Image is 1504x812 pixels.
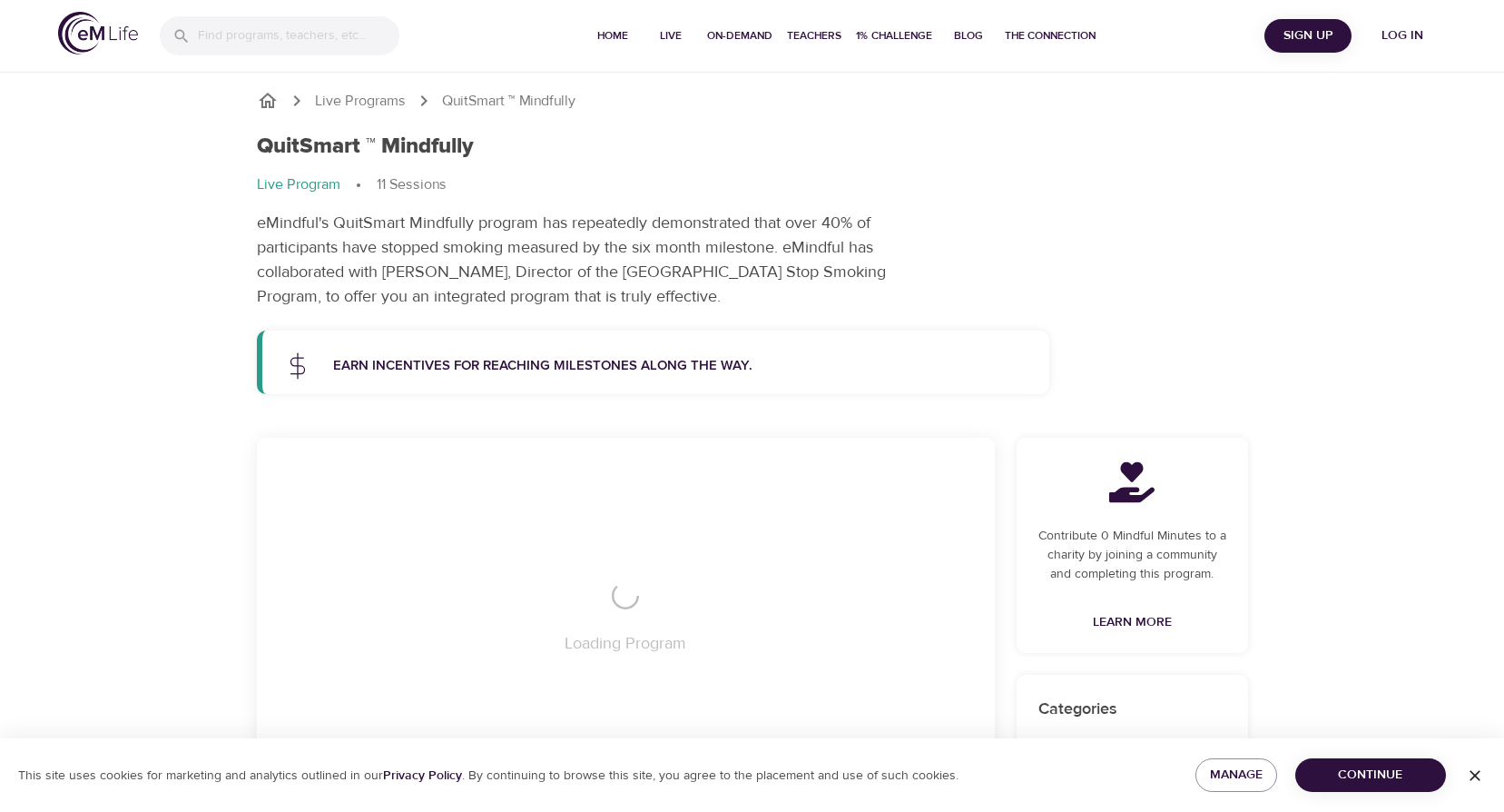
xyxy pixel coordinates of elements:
p: Categories [1038,697,1226,721]
p: 11 Sessions [377,174,447,195]
span: On-Demand [707,26,772,45]
span: The Connection [1005,26,1096,45]
p: QuitSmart ™ Mindfully [442,91,575,112]
span: Teachers [787,26,841,45]
p: Loading Program [565,631,686,656]
h1: QuitSmart ™ Mindfully [257,134,474,160]
img: logo [58,12,138,54]
span: 1% Challenge [856,26,932,45]
span: Log in [1366,25,1439,47]
input: Find programs, teachers, etc... [198,16,399,55]
button: Sign Up [1264,19,1352,53]
span: Sign Up [1272,25,1344,47]
span: Live [649,26,693,45]
button: Log in [1359,19,1446,53]
nav: breadcrumb [257,90,1248,112]
p: Earn incentives for reaching milestones along the way. [333,356,1028,377]
span: Blog [947,26,990,45]
button: Continue [1295,758,1446,792]
span: Manage [1210,764,1263,787]
span: Home [591,26,634,45]
p: eMindful's QuitSmart Mindfully program has repeatedly demonstrated that over 40% of participants ... [257,211,938,309]
a: Privacy Policy [383,767,462,784]
a: Learn More [1086,606,1179,639]
p: Live Program [257,174,340,195]
span: Learn More [1093,611,1172,634]
nav: breadcrumb [257,174,1248,196]
span: Continue [1310,764,1431,787]
button: Manage [1195,758,1277,792]
a: Live Programs [315,91,406,112]
p: Contribute 0 Mindful Minutes to a charity by joining a community and completing this program. [1038,527,1226,584]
